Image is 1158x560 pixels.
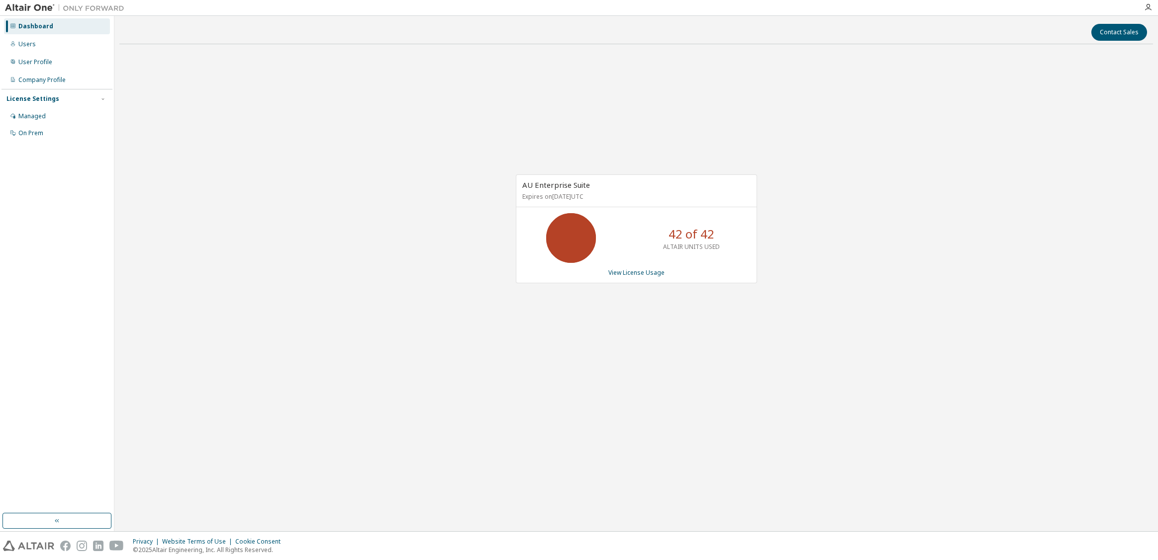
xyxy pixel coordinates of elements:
[18,40,36,48] div: Users
[608,268,665,277] a: View License Usage
[60,541,71,551] img: facebook.svg
[235,538,287,546] div: Cookie Consent
[522,180,590,190] span: AU Enterprise Suite
[133,546,287,554] p: © 2025 Altair Engineering, Inc. All Rights Reserved.
[18,76,66,84] div: Company Profile
[5,3,129,13] img: Altair One
[6,95,59,103] div: License Settings
[133,538,162,546] div: Privacy
[522,192,748,201] p: Expires on [DATE] UTC
[77,541,87,551] img: instagram.svg
[109,541,124,551] img: youtube.svg
[18,129,43,137] div: On Prem
[18,112,46,120] div: Managed
[93,541,103,551] img: linkedin.svg
[1091,24,1147,41] button: Contact Sales
[669,226,714,242] p: 42 of 42
[663,242,720,251] p: ALTAIR UNITS USED
[162,538,235,546] div: Website Terms of Use
[18,58,52,66] div: User Profile
[18,22,53,30] div: Dashboard
[3,541,54,551] img: altair_logo.svg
